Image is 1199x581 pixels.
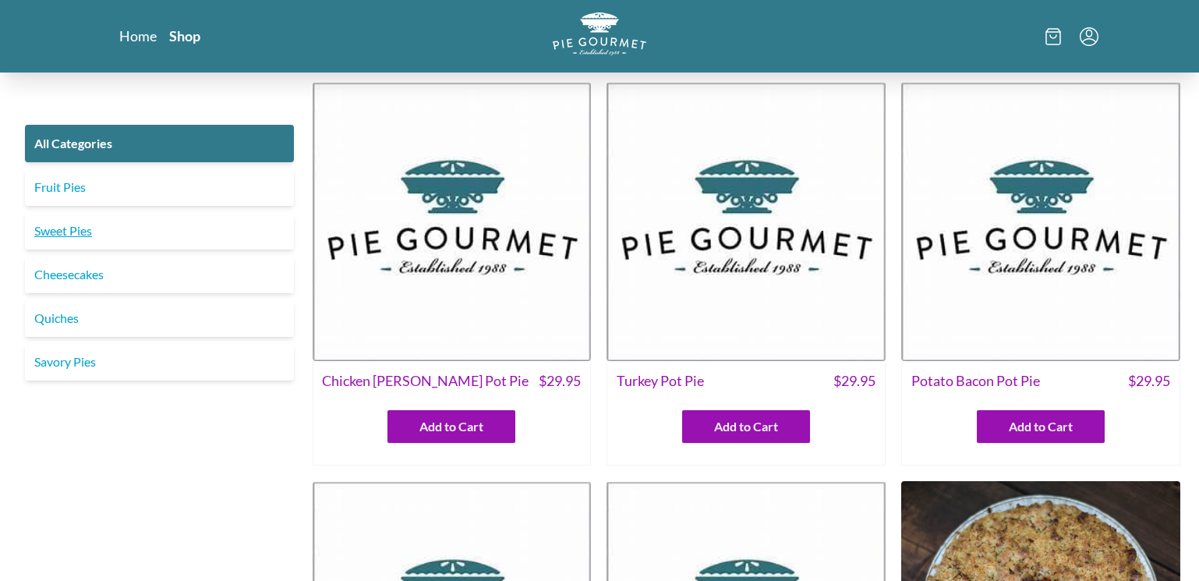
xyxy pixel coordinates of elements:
a: Cheesecakes [25,256,294,293]
span: Add to Cart [1009,417,1073,436]
img: Potato Bacon Pot Pie [901,82,1180,361]
a: Logo [553,12,646,60]
span: Add to Cart [714,417,778,436]
button: Add to Cart [977,410,1105,443]
a: Fruit Pies [25,168,294,206]
img: Turkey Pot Pie [607,82,886,361]
span: $ 29.95 [1128,370,1170,391]
button: Add to Cart [682,410,810,443]
button: Menu [1080,27,1098,46]
a: Sweet Pies [25,212,294,250]
a: Quiches [25,299,294,337]
span: $ 29.95 [833,370,875,391]
img: Chicken Curry Pot Pie [313,82,592,361]
button: Add to Cart [387,410,515,443]
span: $ 29.95 [539,370,581,391]
a: All Categories [25,125,294,162]
a: Home [119,27,157,45]
span: Turkey Pot Pie [617,370,704,391]
a: Savory Pies [25,343,294,381]
span: Add to Cart [419,417,483,436]
a: Shop [169,27,200,45]
span: Potato Bacon Pot Pie [911,370,1040,391]
img: logo [553,12,646,55]
span: Chicken [PERSON_NAME] Pot Pie [323,370,529,391]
